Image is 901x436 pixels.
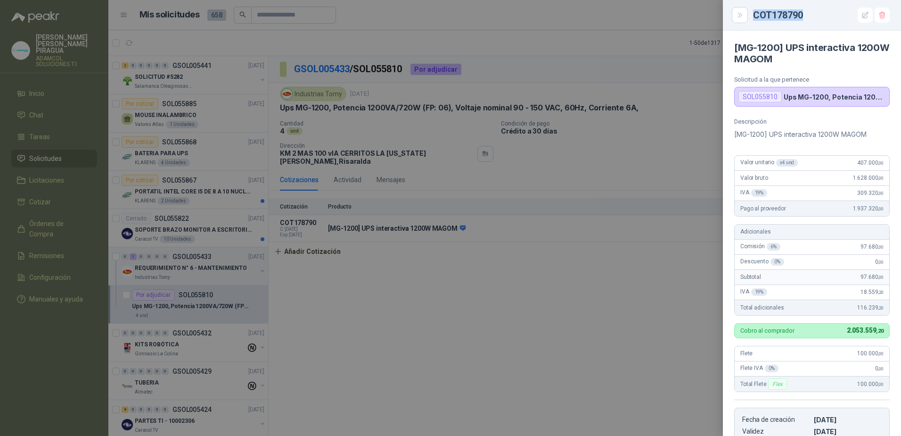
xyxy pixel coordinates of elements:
div: Flex [768,378,786,390]
div: 0 % [765,365,778,372]
p: Cobro al comprador [740,327,795,334]
span: ,00 [878,275,884,280]
div: 19 % [751,189,768,197]
span: Pago al proveedor [740,205,786,212]
p: Solicitud a la que pertenece [734,76,890,83]
span: 309.320 [857,190,884,196]
span: 407.000 [857,159,884,166]
div: SOL055810 [738,91,782,102]
span: 100.000 [857,350,884,357]
div: Adicionales [735,225,889,240]
span: IVA [740,288,767,296]
span: ,00 [878,382,884,387]
span: ,00 [878,260,884,265]
span: 1.628.000 [853,175,884,181]
span: ,20 [878,305,884,310]
span: Comisión [740,243,780,251]
span: ,00 [878,191,884,196]
div: Total adicionales [735,300,889,315]
p: [DATE] [814,428,882,436]
span: 97.680 [860,243,884,250]
span: 0 [875,259,884,265]
span: IVA [740,189,767,197]
div: 6 % [767,243,780,251]
span: ,20 [878,290,884,295]
div: 19 % [751,288,768,296]
span: ,00 [878,206,884,211]
span: 18.559 [860,289,884,295]
p: [DATE] [814,416,882,424]
span: ,00 [878,351,884,356]
span: ,00 [878,176,884,181]
span: Flete IVA [740,365,778,372]
span: Flete [740,350,753,357]
span: ,20 [876,328,884,334]
span: Subtotal [740,274,761,280]
p: Ups MG-1200, Potencia 1200VA/720W (FP: 06), Voltaje nominal 90 - 150 VAC, 60Hz, Corriente 6A, [784,93,885,101]
p: Validez [742,428,810,436]
span: 116.239 [857,304,884,311]
span: ,00 [878,160,884,166]
h4: [MG-1200] UPS interactiva 1200W MAGOM [734,42,890,65]
span: 1.937.320 [853,205,884,212]
p: Descripción [734,118,890,125]
div: 0 % [770,258,784,266]
button: Close [734,9,745,21]
span: 2.053.559 [847,327,884,334]
span: ,00 [878,366,884,371]
span: Valor unitario [740,159,798,167]
div: x 4 und [776,159,798,167]
span: Descuento [740,258,784,266]
span: Total Flete [740,378,789,390]
p: [MG-1200] UPS interactiva 1200W MAGOM [734,129,890,140]
div: COT178790 [753,8,890,23]
span: 0 [875,365,884,372]
span: 97.680 [860,274,884,280]
span: ,00 [878,244,884,250]
p: Fecha de creación [742,416,810,424]
span: 100.000 [857,381,884,387]
span: Valor bruto [740,175,768,181]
